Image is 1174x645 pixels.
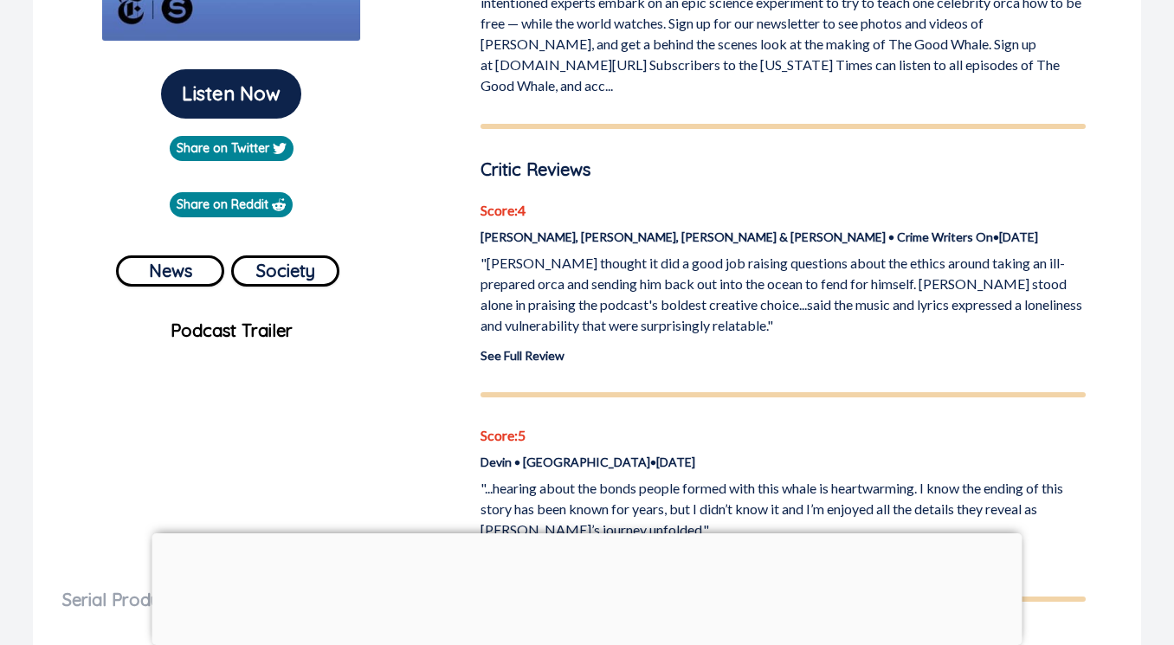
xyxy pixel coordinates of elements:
[481,157,1086,183] p: Critic Reviews
[481,348,564,363] a: See Full Review
[481,253,1086,336] p: "[PERSON_NAME] thought it did a good job raising questions about the ethics around taking an ill-...
[481,478,1086,540] p: "...hearing about the bonds people formed with this whale is heartwarming. I know the ending of t...
[152,533,1022,641] iframe: Advertisement
[62,589,400,610] span: Serial Productions, The [US_STATE] Times
[116,255,224,287] button: News
[481,425,1086,446] p: Score: 5
[481,200,1086,221] p: Score: 4
[161,69,301,119] button: Listen Now
[231,248,339,287] a: Society
[481,228,1086,246] p: [PERSON_NAME], [PERSON_NAME], [PERSON_NAME] & [PERSON_NAME] • Crime Writers On • [DATE]
[170,192,293,217] a: Share on Reddit
[47,318,416,344] p: Podcast Trailer
[170,136,293,161] a: Share on Twitter
[231,255,339,287] button: Society
[481,453,1086,471] p: Devin • [GEOGRAPHIC_DATA] • [DATE]
[116,248,224,287] a: News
